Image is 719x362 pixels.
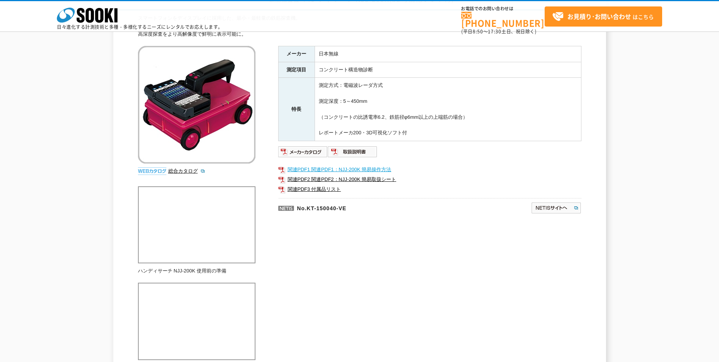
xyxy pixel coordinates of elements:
[461,28,536,35] span: (平日 ～ 土日、祝日除く)
[138,46,255,164] img: ハンディサーチ NJJ-200K(3D可視化ソフト付)
[531,202,581,214] img: NETISサイトへ
[168,168,205,174] a: 総合カタログ
[488,28,501,35] span: 17:30
[138,167,166,175] img: webカタログ
[278,62,315,78] th: 測定項目
[278,146,328,158] img: メーカーカタログ
[545,6,662,27] a: お見積り･お問い合わせはこちら
[138,267,255,275] p: ハンディサーチ NJJ-200K 使用前の準備
[278,46,315,62] th: メーカー
[278,165,581,175] a: 関連PDF1 関連PDF1：NJJ-200K 簡易操作方法
[278,175,581,184] a: 関連PDF2 関連PDF2：NJJ-200K 簡易取扱シート
[278,151,328,156] a: メーカーカタログ
[328,146,378,158] img: 取扱説明書
[57,25,223,29] p: 日々進化する計測技術と多種・多様化するニーズにレンタルでお応えします。
[461,6,545,11] span: お電話でのお問い合わせは
[473,28,483,35] span: 8:50
[315,62,581,78] td: コンクリート構造物診断
[315,78,581,141] td: 測定方式：電磁波レーダ方式 測定深度：5～450mm （コンクリートの比誘電率6.2、鉄筋径φ6mm以上の上端筋の場合） レポートメーカ200・3D可視化ソフト付
[278,198,458,216] p: No.KT-150040-VE
[552,11,654,22] span: はこちら
[315,46,581,62] td: 日本無線
[278,184,581,194] a: 関連PDF3 付属品リスト
[567,12,631,21] strong: お見積り･お問い合わせ
[461,12,545,27] a: [PHONE_NUMBER]
[278,78,315,141] th: 特長
[328,151,378,156] a: 取扱説明書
